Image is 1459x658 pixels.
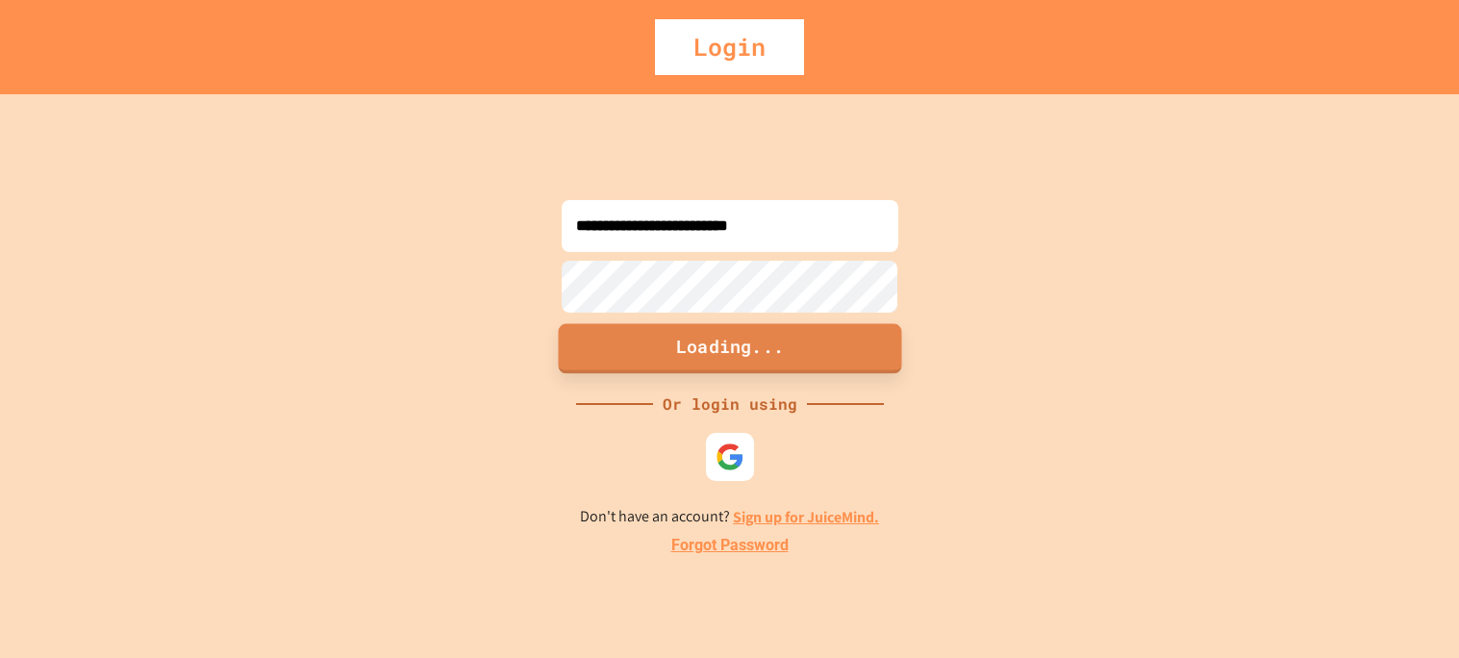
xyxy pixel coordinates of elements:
a: Sign up for JuiceMind. [733,507,879,527]
p: Don't have an account? [580,505,879,529]
div: Login [655,19,804,75]
button: Loading... [558,323,901,373]
img: google-icon.svg [716,443,744,471]
div: Or login using [653,392,807,416]
a: Forgot Password [671,534,789,557]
